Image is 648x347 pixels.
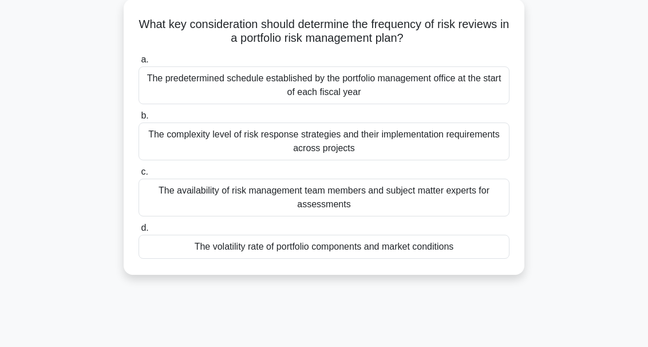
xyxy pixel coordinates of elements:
[139,123,509,160] div: The complexity level of risk response strategies and their implementation requirements across pro...
[141,223,148,232] span: d.
[137,17,511,46] h5: What key consideration should determine the frequency of risk reviews in a portfolio risk managem...
[139,235,509,259] div: The volatility rate of portfolio components and market conditions
[139,66,509,104] div: The predetermined schedule established by the portfolio management office at the start of each fi...
[141,167,148,176] span: c.
[141,111,148,120] span: b.
[141,54,148,64] span: a.
[139,179,509,216] div: The availability of risk management team members and subject matter experts for assessments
